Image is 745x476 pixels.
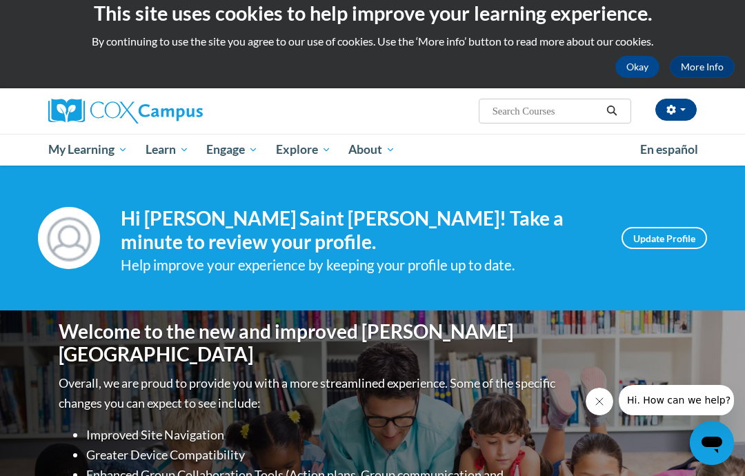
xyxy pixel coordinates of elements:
[86,425,559,445] li: Improved Site Navigation
[640,142,698,157] span: En español
[491,103,602,119] input: Search Courses
[48,99,203,123] img: Cox Campus
[586,388,613,415] iframe: Close message
[340,134,405,166] a: About
[655,99,697,121] button: Account Settings
[197,134,267,166] a: Engage
[86,445,559,465] li: Greater Device Compatibility
[615,56,659,78] button: Okay
[670,56,735,78] a: More Info
[38,134,707,166] div: Main menu
[48,141,128,158] span: My Learning
[602,103,622,119] button: Search
[276,141,331,158] span: Explore
[146,141,189,158] span: Learn
[121,254,601,277] div: Help improve your experience by keeping your profile up to date.
[39,134,137,166] a: My Learning
[206,141,258,158] span: Engage
[38,207,100,269] img: Profile Image
[619,385,734,415] iframe: Message from company
[137,134,198,166] a: Learn
[10,34,735,49] p: By continuing to use the site you agree to our use of cookies. Use the ‘More info’ button to read...
[48,99,250,123] a: Cox Campus
[267,134,340,166] a: Explore
[622,227,707,249] a: Update Profile
[59,320,559,366] h1: Welcome to the new and improved [PERSON_NAME][GEOGRAPHIC_DATA]
[348,141,395,158] span: About
[690,421,734,465] iframe: Button to launch messaging window
[59,373,559,413] p: Overall, we are proud to provide you with a more streamlined experience. Some of the specific cha...
[121,207,601,253] h4: Hi [PERSON_NAME] Saint [PERSON_NAME]! Take a minute to review your profile.
[631,135,707,164] a: En español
